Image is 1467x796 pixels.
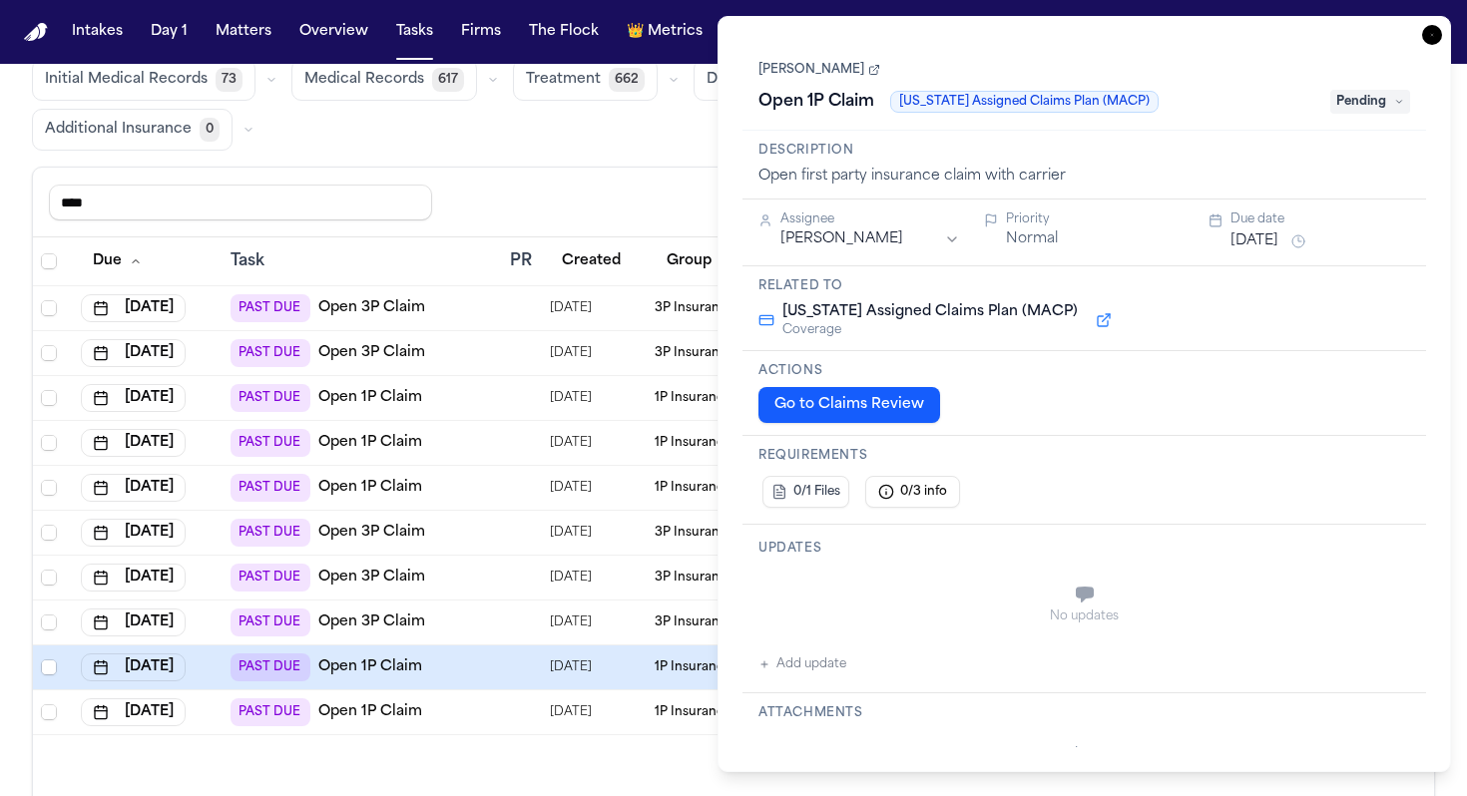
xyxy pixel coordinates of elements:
a: [PERSON_NAME] [758,62,880,78]
span: [US_STATE] Assigned Claims Plan (MACP) [782,302,1078,322]
button: 0/1 Files [762,476,849,508]
span: 662 [609,68,645,92]
button: Tasks [388,14,441,50]
button: Additional Insurance0 [32,109,233,151]
span: 73 [216,68,243,92]
button: The Flock [521,14,607,50]
span: Initial Medical Records [45,70,208,90]
a: Home [24,23,48,42]
h1: Open 1P Claim [750,86,882,118]
img: Finch Logo [24,23,48,42]
h3: Description [758,143,1410,159]
button: Matters [208,14,279,50]
h3: Attachments [758,705,1410,721]
button: Initial Medical Records73 [32,59,255,101]
span: Additional Insurance [45,120,192,140]
span: 617 [432,68,464,92]
span: 0/3 info [900,484,947,500]
button: Overview [291,14,376,50]
button: Day 1 [143,14,196,50]
div: Assignee [780,211,960,227]
button: Treatment662 [513,59,658,101]
span: Demand Letter [707,70,814,90]
h3: Actions [758,363,1410,379]
button: [DATE] [81,698,186,726]
button: Intakes [64,14,131,50]
div: No attachments yet [758,745,1410,765]
h3: Updates [758,541,1410,557]
button: Firms [453,14,509,50]
span: Coverage [782,322,1078,338]
button: Snooze task [1286,229,1310,253]
h3: Related to [758,278,1410,294]
button: crownMetrics [619,14,711,50]
span: 0 [200,118,220,142]
div: No updates [758,608,1410,624]
span: 0/1 Files [793,484,840,500]
span: Pending [1330,90,1410,114]
button: 0/3 info [865,476,960,508]
button: Add update [758,652,846,676]
span: Medical Records [304,70,424,90]
div: Due date [1230,211,1410,227]
button: Go to Claims Review [758,387,940,423]
span: Treatment [526,70,601,90]
h3: Requirements [758,448,1410,464]
div: Priority [1006,211,1186,227]
span: [US_STATE] Assigned Claims Plan (MACP) [890,91,1159,113]
button: [DATE] [1230,231,1278,251]
div: Open first party insurance claim with carrier [758,167,1410,187]
button: Medical Records617 [291,59,477,101]
button: Normal [1006,229,1058,249]
button: Demand Letter266 [694,59,871,101]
